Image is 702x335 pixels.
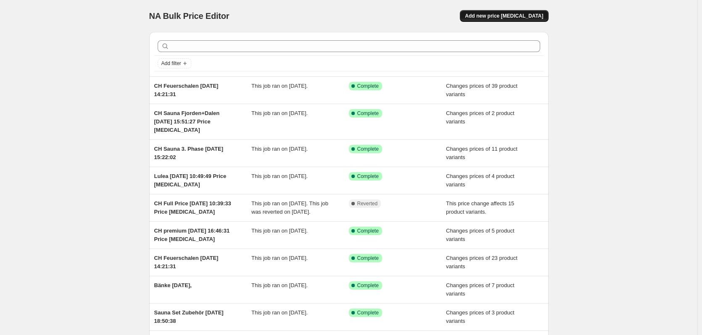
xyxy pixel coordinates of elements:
[251,255,308,261] span: This job ran on [DATE].
[465,13,543,19] span: Add new price [MEDICAL_DATA]
[446,255,517,270] span: Changes prices of 23 product variants
[251,200,328,215] span: This job ran on [DATE]. This job was reverted on [DATE].
[357,309,379,316] span: Complete
[357,173,379,180] span: Complete
[446,110,515,125] span: Changes prices of 2 product variants
[154,282,192,288] span: Bänke [DATE],
[251,309,308,316] span: This job ran on [DATE].
[154,146,223,160] span: CH Sauna 3. Phase [DATE] 15:22:02
[251,282,308,288] span: This job ran on [DATE].
[154,228,230,242] span: CH premium [DATE] 16:46:31 Price [MEDICAL_DATA]
[161,60,181,67] span: Add filter
[154,200,231,215] span: CH Full Price [DATE] 10:39:33 Price [MEDICAL_DATA]
[446,200,514,215] span: This price change affects 15 product variants.
[357,110,379,117] span: Complete
[251,228,308,234] span: This job ran on [DATE].
[446,309,515,324] span: Changes prices of 3 product variants
[357,83,379,89] span: Complete
[251,173,308,179] span: This job ran on [DATE].
[149,11,230,21] span: NA Bulk Price Editor
[154,173,227,188] span: Lulea [DATE] 10:49:49 Price [MEDICAL_DATA]
[154,110,220,133] span: CH Sauna Fjorden+Dalen [DATE] 15:51:27 Price [MEDICAL_DATA]
[460,10,548,22] button: Add new price [MEDICAL_DATA]
[357,255,379,262] span: Complete
[251,83,308,89] span: This job ran on [DATE].
[154,255,219,270] span: CH Feuerschalen [DATE] 14:21:31
[446,228,515,242] span: Changes prices of 5 product variants
[154,83,219,97] span: CH Feuerschalen [DATE] 14:21:31
[357,282,379,289] span: Complete
[158,58,191,68] button: Add filter
[251,146,308,152] span: This job ran on [DATE].
[446,173,515,188] span: Changes prices of 4 product variants
[357,200,378,207] span: Reverted
[446,83,517,97] span: Changes prices of 39 product variants
[251,110,308,116] span: This job ran on [DATE].
[357,146,379,152] span: Complete
[446,146,517,160] span: Changes prices of 11 product variants
[446,282,515,297] span: Changes prices of 7 product variants
[154,309,224,324] span: Sauna Set Zubehör [DATE] 18:50:38
[357,228,379,234] span: Complete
